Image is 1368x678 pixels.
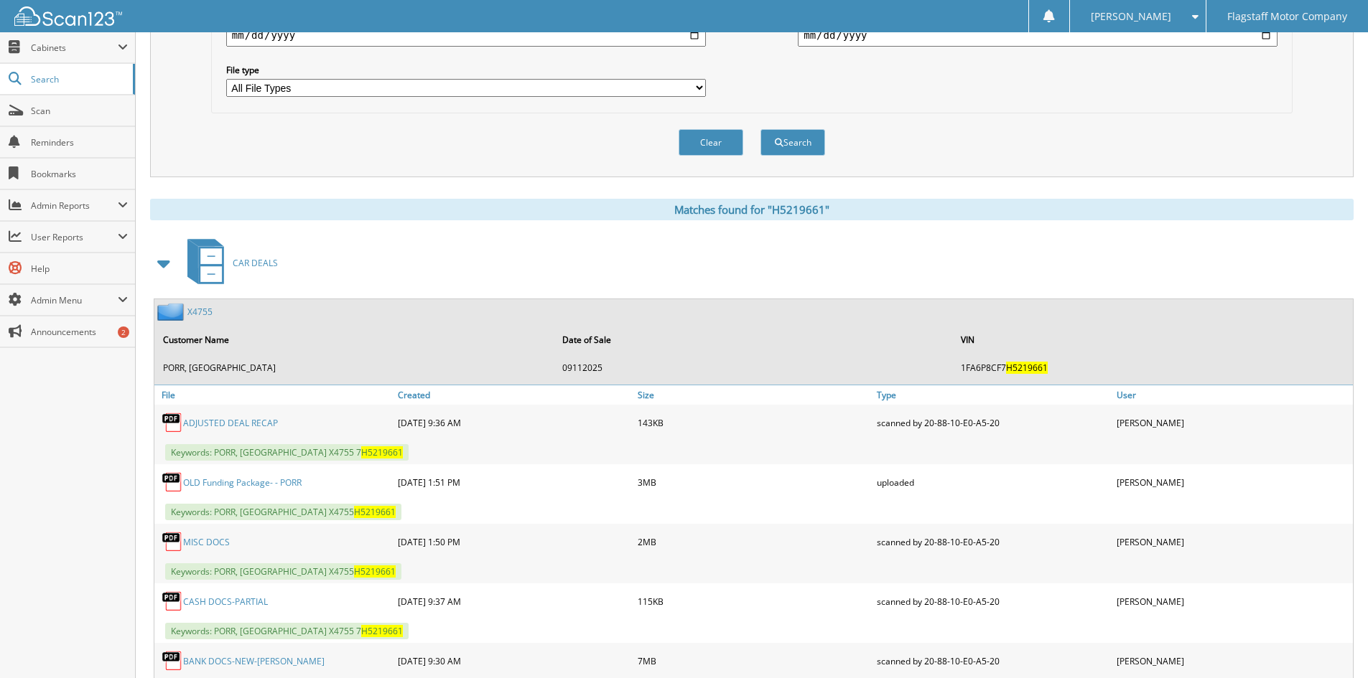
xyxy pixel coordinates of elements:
[1113,408,1353,437] div: [PERSON_NAME]
[179,235,278,291] a: CAR DEALS
[1296,609,1368,678] iframe: Chat Widget
[162,412,183,433] img: PDF.png
[1091,12,1171,21] span: [PERSON_NAME]
[14,6,122,26] img: scan123-logo-white.svg
[1113,385,1353,405] a: User
[394,587,634,616] div: [DATE] 9:37 AM
[187,306,213,318] a: X4755
[157,303,187,321] img: folder2.png
[873,468,1113,496] div: uploaded
[394,385,634,405] a: Created
[361,625,403,637] span: H5219661
[162,531,183,552] img: PDF.png
[354,565,396,578] span: H5219661
[354,506,396,518] span: H5219661
[679,129,743,156] button: Clear
[162,590,183,612] img: PDF.png
[394,527,634,556] div: [DATE] 1:50 PM
[873,408,1113,437] div: scanned by 20-88-10-E0-A5-20
[118,326,129,338] div: 2
[1113,527,1353,556] div: [PERSON_NAME]
[634,646,874,675] div: 7MB
[31,73,126,85] span: Search
[165,623,409,639] span: Keywords: PORR, [GEOGRAPHIC_DATA] X4755 7
[165,444,409,461] span: Keywords: PORR, [GEOGRAPHIC_DATA] X4755 7
[183,417,278,429] a: ADJUSTED DEAL RECAP
[31,105,128,117] span: Scan
[634,468,874,496] div: 3MB
[873,385,1113,405] a: Type
[150,199,1354,220] div: Matches found for "H5219661"
[31,231,118,243] span: User Reports
[162,650,183,672] img: PDF.png
[760,129,825,156] button: Search
[798,24,1278,47] input: end
[954,356,1351,380] td: 1FA6P8CF7
[634,527,874,556] div: 2MB
[183,536,230,548] a: MISC DOCS
[154,385,394,405] a: File
[31,263,128,275] span: Help
[31,168,128,180] span: Bookmarks
[183,655,325,667] a: BANK DOCS-NEW-[PERSON_NAME]
[361,446,403,458] span: H5219661
[873,646,1113,675] div: scanned by 20-88-10-E0-A5-20
[165,563,401,580] span: Keywords: PORR, [GEOGRAPHIC_DATA] X4755
[555,325,953,354] th: Date of Sale
[1006,362,1048,374] span: H5219661
[394,646,634,675] div: [DATE] 9:30 AM
[634,587,874,616] div: 115KB
[954,325,1351,354] th: VIN
[156,356,554,380] td: PORR, [GEOGRAPHIC_DATA]
[162,471,183,493] img: PDF.png
[873,527,1113,556] div: scanned by 20-88-10-E0-A5-20
[555,356,953,380] td: 09112025
[156,325,554,354] th: Customer Name
[226,24,706,47] input: start
[1227,12,1347,21] span: Flagstaff Motor Company
[394,468,634,496] div: [DATE] 1:51 PM
[1113,646,1353,675] div: [PERSON_NAME]
[634,408,874,437] div: 143KB
[165,504,401,520] span: Keywords: PORR, [GEOGRAPHIC_DATA] X4755
[634,385,874,405] a: Size
[394,408,634,437] div: [DATE] 9:36 AM
[1113,587,1353,616] div: [PERSON_NAME]
[31,326,128,338] span: Announcements
[233,257,278,269] span: CAR DEALS
[31,136,128,149] span: Reminders
[183,595,268,608] a: CASH DOCS-PARTIAL
[31,199,118,212] span: Admin Reports
[226,64,706,76] label: File type
[183,476,302,489] a: OLD Funding Package- - PORR
[1113,468,1353,496] div: [PERSON_NAME]
[31,42,118,54] span: Cabinets
[31,294,118,306] span: Admin Menu
[873,587,1113,616] div: scanned by 20-88-10-E0-A5-20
